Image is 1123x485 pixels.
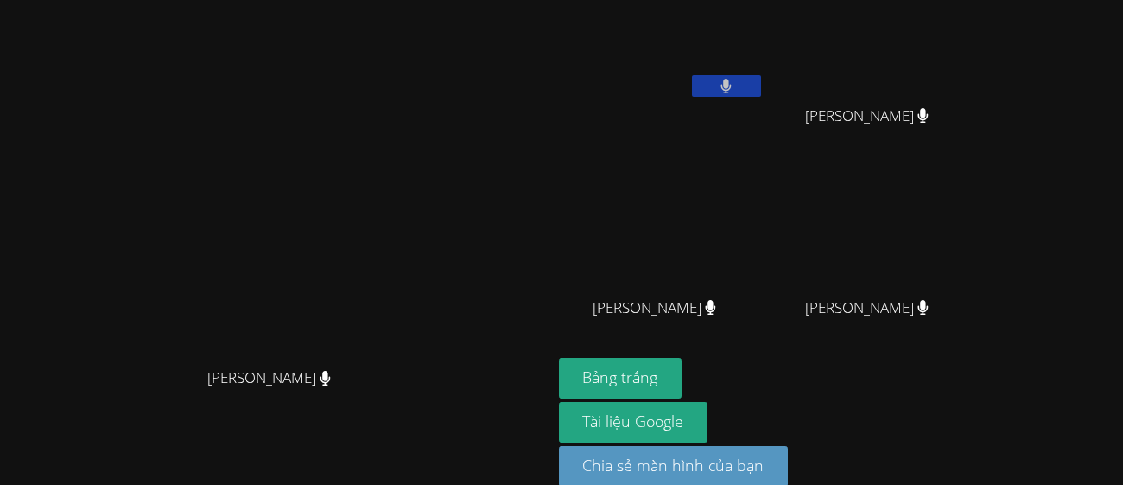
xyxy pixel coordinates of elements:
a: Tài liệu Google [559,402,708,443]
font: Tài liệu Google [582,411,683,431]
font: [PERSON_NAME] [207,367,316,387]
font: Bảng trắng [582,367,657,387]
font: [PERSON_NAME] [593,297,701,317]
font: [PERSON_NAME] [805,297,914,317]
font: Chia sẻ màn hình của bạn [582,455,764,475]
button: Bảng trắng [559,358,682,399]
font: [PERSON_NAME] [805,105,914,125]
